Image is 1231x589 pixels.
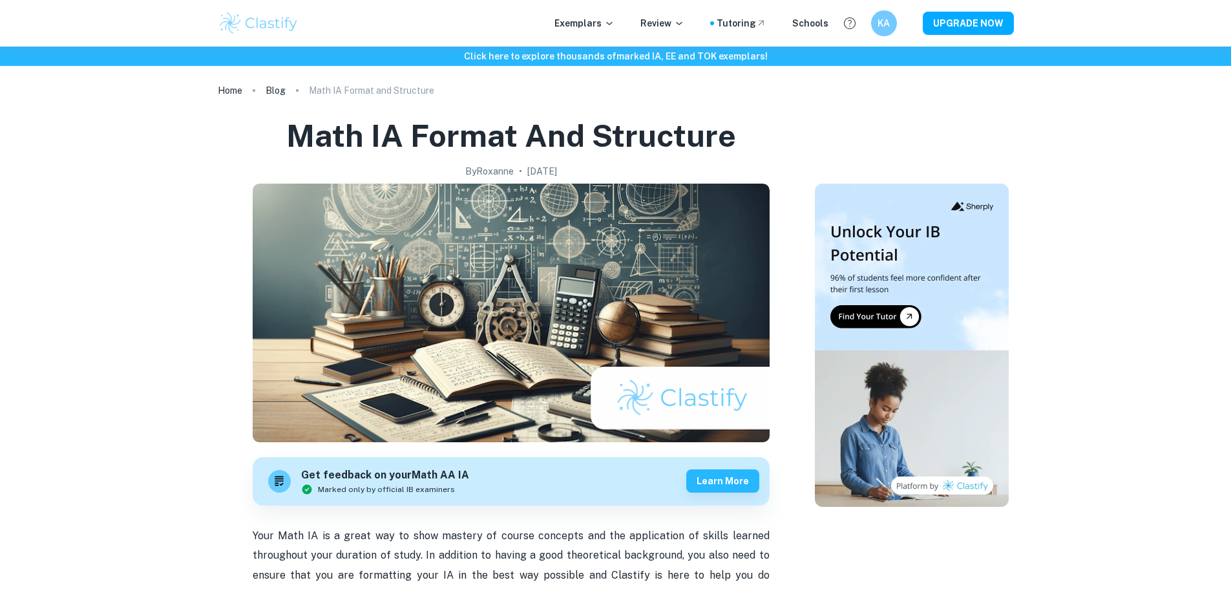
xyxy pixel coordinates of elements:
a: Home [218,81,242,100]
a: Get feedback on yourMath AA IAMarked only by official IB examinersLearn more [253,457,770,506]
h1: Math IA Format and Structure [286,115,736,156]
button: Learn more [686,469,759,493]
a: Schools [792,16,828,30]
p: Exemplars [554,16,615,30]
a: Tutoring [717,16,766,30]
h2: [DATE] [527,164,557,178]
img: Clastify logo [218,10,300,36]
h6: Click here to explore thousands of marked IA, EE and TOK exemplars ! [3,49,1228,63]
span: Marked only by official IB examiners [318,484,455,495]
p: Math IA Format and Structure [309,83,434,98]
button: UPGRADE NOW [923,12,1014,35]
a: Blog [266,81,286,100]
img: Thumbnail [815,184,1009,507]
h2: By Roxanne [465,164,514,178]
p: • [519,164,522,178]
button: Help and Feedback [839,12,861,34]
h6: KA [876,16,891,30]
button: KA [871,10,897,36]
p: Review [640,16,684,30]
img: Math IA Format and Structure cover image [253,184,770,442]
h6: Get feedback on your Math AA IA [301,467,469,484]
